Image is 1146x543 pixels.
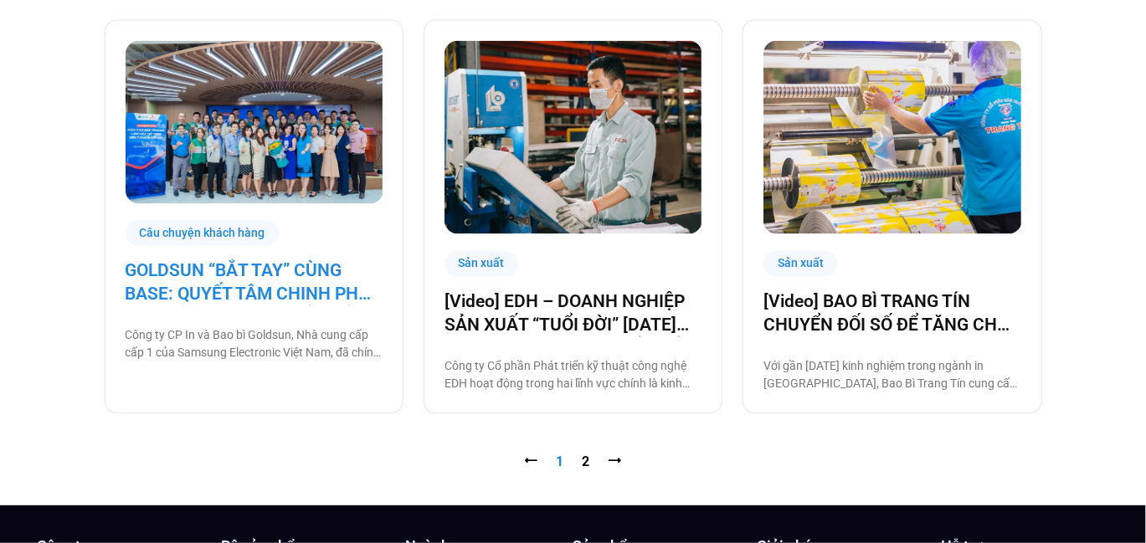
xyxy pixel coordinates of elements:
img: Số hóa các quy trình làm việc cùng Base.vn là một bước trung gian cực kỳ quan trọng để Goldsun xâ... [126,40,383,203]
p: Công ty CP In và Bao bì Goldsun, Nhà cung cấp cấp 1 của Samsung Electronic Việt Nam, đã chính thứ... [126,326,383,361]
span: 1 [557,453,564,469]
a: ⭢ [609,453,622,469]
a: GOLDSUN “BẮT TAY” CÙNG BASE: QUYẾT TÂM CHINH PHỤC CHẶNG ĐƯỜNG CHUYỂN ĐỔI SỐ TOÀN DIỆN [126,259,383,305]
span: ⭠ [525,453,538,469]
nav: Pagination [105,452,1042,472]
a: Doanh-nghiep-san-xua-edh-chuyen-doi-so-cung-base [445,40,701,233]
p: Công ty Cổ phần Phát triển kỹ thuật công nghệ EDH hoạt động trong hai lĩnh vực chính là kinh doan... [445,357,701,392]
div: Sản xuất [445,250,519,276]
a: [Video] EDH – DOANH NGHIỆP SẢN XUẤT “TUỔI ĐỜI” [DATE] VÀ CÂU CHUYỆN CHUYỂN ĐỔI SỐ CÙNG [DOMAIN_NAME] [445,289,701,336]
a: 2 [583,453,590,469]
div: Câu chuyện khách hàng [126,220,280,246]
p: Với gần [DATE] kinh nghiệm trong ngành in [GEOGRAPHIC_DATA], Bao Bì Trang Tín cung cấp tất cả các... [763,357,1020,392]
a: [Video] BAO BÌ TRANG TÍN CHUYỂN ĐỐI SỐ ĐỂ TĂNG CHẤT LƯỢNG, GIẢM CHI PHÍ [763,289,1020,336]
div: Sản xuất [763,250,838,276]
img: Doanh-nghiep-san-xua-edh-chuyen-doi-so-cung-base [445,40,702,233]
